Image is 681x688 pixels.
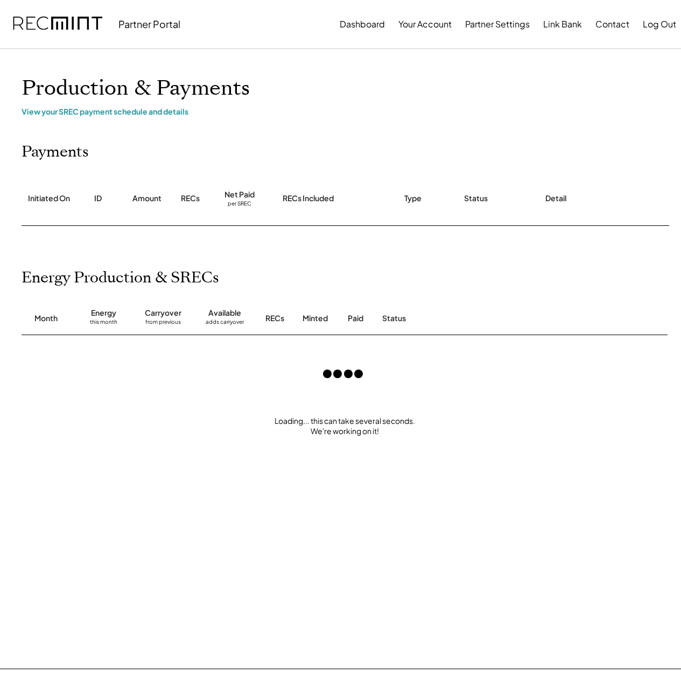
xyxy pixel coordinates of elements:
[22,143,89,161] h2: Payments
[465,13,530,35] button: Partner Settings
[22,269,219,287] h2: Energy Production & SRECs
[464,193,488,204] div: Status
[181,193,200,204] div: RECs
[643,13,676,35] button: Log Out
[13,6,102,42] img: recmint-logotype%403x.png
[283,193,334,204] div: RECs Included
[91,308,116,318] div: Energy
[118,18,180,30] div: Partner Portal
[543,13,582,35] button: Link Bank
[90,318,117,329] div: this month
[145,318,181,329] div: from previous
[94,193,102,204] div: ID
[22,76,668,101] h1: Production & Payments
[145,308,181,318] div: Carryover
[34,313,58,324] div: Month
[265,313,284,324] div: RECs
[22,107,668,116] div: View your SREC payment schedule and details
[595,13,629,35] button: Contact
[28,193,70,204] div: Initiated On
[132,193,162,204] div: Amount
[398,13,452,35] button: Your Account
[404,193,422,204] div: Type
[340,13,385,35] button: Dashboard
[348,313,363,324] div: Paid
[11,416,678,437] div: Loading... this can take several seconds. We're working on it!
[208,308,241,318] div: Available
[382,313,565,324] div: Status
[228,200,251,208] div: per SREC
[545,193,566,204] div: Detail
[303,313,328,324] div: Minted
[206,318,244,329] div: adds carryover
[224,189,255,200] div: Net Paid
